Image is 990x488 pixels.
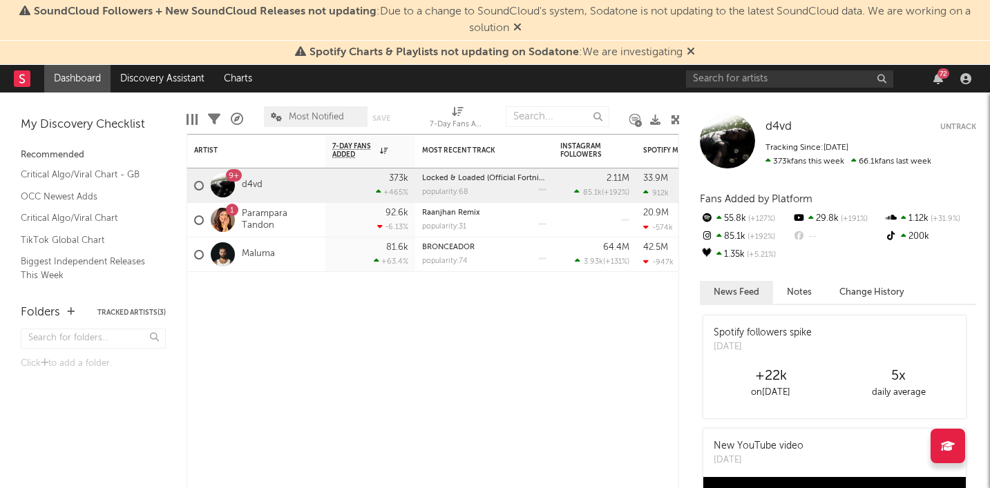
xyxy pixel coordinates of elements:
button: Change History [826,281,918,304]
div: New YouTube video [714,439,803,453]
span: Tracking Since: [DATE] [765,144,848,152]
a: OCC Newest Adds [21,189,152,204]
span: : Due to a change to SoundCloud's system, Sodatone is not updating to the latest SoundCloud data.... [34,6,971,34]
div: 1.12k [884,210,976,228]
div: Locked & Loaded (Official Fortnite Anthem) [422,175,546,182]
div: 55.8k [700,210,792,228]
div: 85.1k [700,228,792,246]
div: 81.6k [386,243,408,252]
span: 373k fans this week [765,157,844,166]
span: +127 % [746,215,775,223]
span: SoundCloud Followers + New SoundCloud Releases not updating [34,6,377,17]
span: d4vd [765,121,792,133]
div: 33.9M [643,174,668,183]
div: Most Recent Track [422,146,526,155]
div: 1.35k [700,246,792,264]
a: Critical Algo/Viral Chart [21,211,152,226]
div: My Discovery Checklist [21,117,166,133]
span: +31.9 % [929,215,960,223]
div: Recommended [21,147,166,164]
div: 42.5M [643,243,668,252]
div: on [DATE] [707,384,835,401]
div: Raanjhan Remix [422,209,546,217]
button: 72 [933,73,943,84]
div: -- [792,228,884,246]
div: Spotify followers spike [714,326,812,340]
button: Untrack [940,120,976,134]
div: 72 [937,68,949,79]
span: +192 % [745,233,775,241]
div: -947k [643,257,674,266]
a: Critical Algo/Viral Chart - GB [21,167,152,182]
span: : We are investigating [310,47,683,58]
span: 7-Day Fans Added [332,142,377,159]
div: popularity: 68 [422,188,468,196]
div: BRONCEADOR [422,244,546,251]
div: 29.8k [792,210,884,228]
div: 7-Day Fans Added (7-Day Fans Added) [430,99,485,139]
a: Parampara Tandon [242,208,318,232]
span: 3.93k [584,258,603,266]
span: +5.21 % [745,251,776,259]
input: Search for folders... [21,329,166,349]
div: 7-Day Fans Added (7-Day Fans Added) [430,117,485,133]
span: 66.1k fans last week [765,157,931,166]
div: Folders [21,304,60,321]
div: [DATE] [714,340,812,354]
button: Tracked Artists(3) [97,309,166,316]
div: 200k [884,228,976,246]
div: Instagram Followers [560,142,609,159]
div: 20.9M [643,208,669,217]
div: 373k [389,174,408,183]
div: 2.11M [607,174,629,183]
span: +191 % [839,215,868,223]
button: Notes [773,281,826,304]
div: ( ) [575,257,629,266]
span: Dismiss [687,47,695,58]
div: popularity: 31 [422,223,466,231]
span: Most Notified [289,113,344,121]
div: A&R Pipeline [231,99,243,139]
a: d4vd [765,120,792,134]
a: Raanjhan Remix [422,209,480,217]
span: Fans Added by Platform [700,194,812,204]
div: Filters [208,99,220,139]
div: 92.6k [385,208,408,217]
div: Artist [194,146,298,155]
div: 64.4M [603,243,629,252]
div: Edit Columns [187,99,198,139]
span: 85.1k [583,189,602,197]
button: Save [372,115,390,122]
div: +22k [707,368,835,384]
div: popularity: 74 [422,257,468,265]
div: daily average [835,384,962,401]
button: News Feed [700,281,773,304]
a: Dashboard [44,65,111,92]
div: Click to add a folder. [21,355,166,372]
div: -574k [643,223,673,232]
div: 912k [643,188,669,197]
div: 5 x [835,368,962,384]
a: Biggest Independent Releases This Week [21,254,152,282]
span: Spotify Charts & Playlists not updating on Sodatone [310,47,579,58]
span: +131 % [605,258,627,266]
div: +63.4 % [374,257,408,266]
div: +465 % [376,188,408,197]
input: Search... [506,106,609,127]
input: Search for artists [686,70,893,88]
span: +192 % [604,189,627,197]
a: Charts [214,65,262,92]
div: ( ) [574,188,629,197]
div: -6.13 % [377,222,408,231]
span: Dismiss [513,23,522,34]
a: TikTok Global Chart [21,233,152,248]
div: [DATE] [714,453,803,467]
a: Maluma [242,248,275,260]
a: d4vd [242,179,263,191]
a: BRONCEADOR [422,244,475,251]
a: Locked & Loaded (Official Fortnite Anthem) [422,175,578,182]
a: Discovery Assistant [111,65,214,92]
div: Spotify Monthly Listeners [643,146,747,155]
